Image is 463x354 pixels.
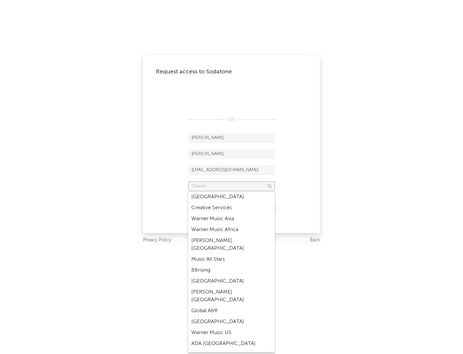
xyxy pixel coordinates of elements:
[188,305,275,316] div: Global A&R
[188,338,275,349] div: ADA [GEOGRAPHIC_DATA]
[188,149,275,159] input: Last Name
[156,68,307,76] div: Request access to Sodatone
[188,254,275,265] div: Music All Stars
[188,276,275,287] div: [GEOGRAPHIC_DATA]
[188,265,275,276] div: 88rising
[310,236,320,244] a: Back
[188,213,275,224] div: Warner Music Asia
[188,287,275,305] div: [PERSON_NAME] [GEOGRAPHIC_DATA]
[143,236,171,244] a: Privacy Policy
[188,235,275,254] div: [PERSON_NAME] [GEOGRAPHIC_DATA]
[188,191,275,202] div: [GEOGRAPHIC_DATA]
[188,202,275,213] div: Creative Services
[188,165,275,175] input: Email
[188,327,275,338] div: Warner Music US
[188,116,275,124] div: OR
[188,133,275,143] input: First Name
[188,316,275,327] div: [GEOGRAPHIC_DATA]
[188,182,275,191] input: Division
[188,224,275,235] div: Warner Music Africa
